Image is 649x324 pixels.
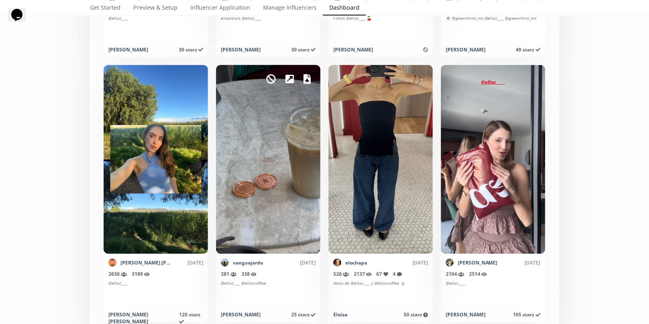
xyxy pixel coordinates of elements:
[132,271,150,278] span: 3189
[333,15,428,41] div: t-shirt @ellaz____ 🍒
[345,260,367,267] a: elochapa
[446,312,486,318] div: [PERSON_NAME]
[120,260,173,267] a: [PERSON_NAME].[PERSON_NAME]
[333,312,347,318] div: Eloísa
[108,259,116,267] img: 355290117_6441669875925291_6931941137007987740_n.jpg
[516,46,541,53] span: 40 starz
[108,271,127,278] span: 2630
[333,259,341,267] img: 474078401_961768818707126_2550382748028374380_n.jpg
[233,260,263,267] a: vanguajardo
[173,260,203,267] div: [DATE]
[221,46,261,53] div: [PERSON_NAME]
[108,15,203,41] div: @ellaz____
[291,46,316,53] span: 30 starz
[446,46,486,53] div: [PERSON_NAME]
[221,15,316,41] div: essentials @ellaz____
[241,271,257,278] span: 338
[263,260,316,267] div: [DATE]
[377,271,388,278] span: 67
[354,271,372,278] span: 2137
[8,8,34,32] iframe: chat widget
[179,46,203,53] span: 30 starz
[291,312,316,318] span: 25 starz
[446,271,464,278] span: 2104
[446,15,541,41] div: ☕️ @greenrhino_mx @ellaz____ @greenrhino_mx
[367,260,428,267] div: [DATE]
[333,281,428,307] div: dosis de @ellaz____ y @ellazcoffee 🍵
[404,312,428,318] span: 50 starz
[469,271,487,278] span: 2514
[333,271,349,278] span: 526
[221,259,229,267] img: 546614493_18531166681021698_7431195468120464280_n.jpg
[498,260,541,267] div: [DATE]
[221,271,237,278] span: 281
[108,46,148,53] div: [PERSON_NAME]
[333,46,373,53] div: [PERSON_NAME]
[221,281,316,307] div: @ellaz____ @ellazcoffee
[446,259,454,267] img: 487728424_1200575214988985_3808637150071984632_n.jpg
[446,281,541,307] div: @ellaz____
[221,312,261,318] div: [PERSON_NAME]
[513,312,541,318] span: 105 starz
[458,260,498,267] a: [PERSON_NAME]
[393,271,402,278] span: 4
[108,281,203,307] div: @ellaz____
